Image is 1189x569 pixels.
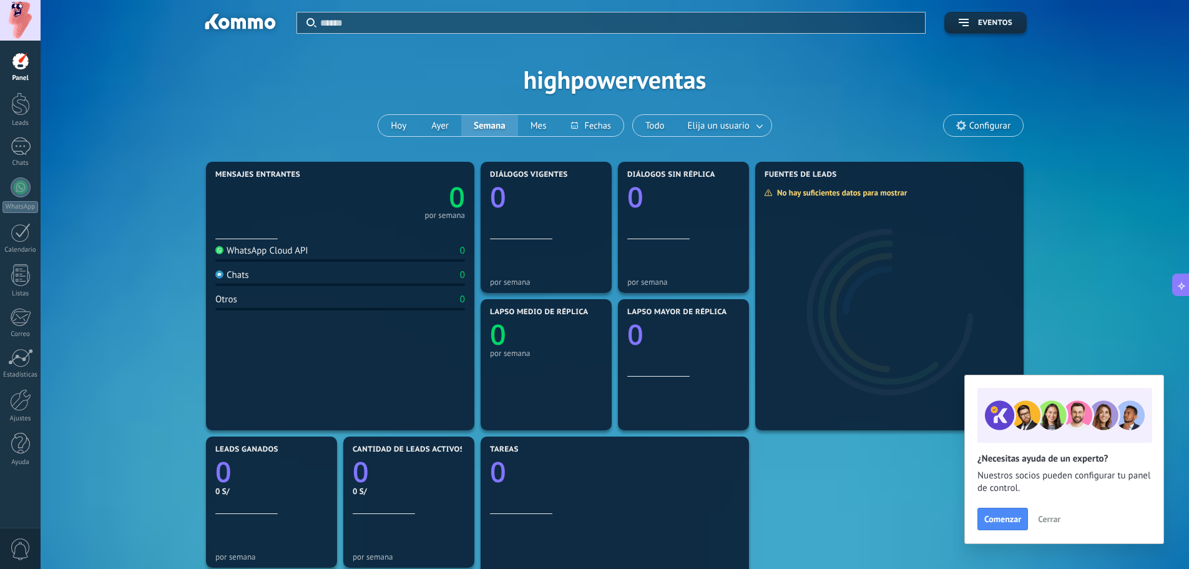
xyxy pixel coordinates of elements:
span: Diálogos vigentes [490,171,568,179]
a: 0 [340,178,465,216]
button: Semana [461,115,518,136]
text: 0 [490,453,506,491]
div: Chats [2,159,39,167]
span: Leads ganados [215,445,278,454]
span: Fuentes de leads [765,171,837,179]
span: Cantidad de leads activos [353,445,464,454]
button: Comenzar [977,508,1028,530]
button: Mes [518,115,559,136]
span: Elija un usuario [685,117,752,134]
div: Ajustes [2,415,39,423]
a: 0 [215,453,328,491]
button: Eventos [944,12,1027,34]
div: por semana [490,349,602,358]
div: Calendario [2,246,39,254]
div: por semana [424,212,465,219]
div: por semana [490,277,602,287]
text: 0 [449,178,465,216]
text: 0 [215,453,232,491]
text: 0 [627,178,643,216]
div: 0 [460,294,465,305]
div: Correo [2,330,39,339]
div: Listas [2,290,39,298]
img: Chats [215,270,223,279]
span: Mensajes entrantes [215,171,300,179]
span: Tareas [490,445,519,454]
div: No hay suficientes datos para mostrar [764,187,916,198]
h2: ¿Necesitas ayuda de un experto? [977,453,1151,465]
div: WhatsApp Cloud API [215,245,308,257]
button: Todo [633,115,677,136]
span: Configurar [969,121,1010,131]
div: 0 S/ [215,486,328,497]
div: por semana [215,552,328,562]
button: Cerrar [1032,510,1066,528]
div: Leads [2,119,39,127]
text: 0 [353,453,369,491]
span: Comenzar [984,515,1021,523]
span: Lapso mayor de réplica [627,308,727,317]
div: 0 [460,269,465,281]
span: Cerrar [1038,515,1060,523]
span: Nuestros socios pueden configurar tu panel de control. [977,470,1151,495]
span: Lapso medio de réplica [490,308,589,317]
div: por semana [627,277,740,287]
span: Eventos [978,19,1012,27]
div: Otros [215,294,237,305]
button: Hoy [378,115,419,136]
text: 0 [490,315,506,354]
a: 0 [353,453,465,491]
div: Estadísticas [2,371,39,379]
div: por semana [353,552,465,562]
div: WhatsApp [2,201,38,213]
div: 0 [460,245,465,257]
div: Ayuda [2,458,39,467]
div: 0 S/ [353,486,465,497]
button: Elija un usuario [677,115,771,136]
text: 0 [627,315,643,354]
div: Chats [215,269,249,281]
text: 0 [490,178,506,216]
img: WhatsApp Cloud API [215,246,223,254]
a: 0 [490,453,740,491]
button: Fechas [559,115,623,136]
span: Diálogos sin réplica [627,171,715,179]
button: Ayer [419,115,461,136]
div: Panel [2,74,39,82]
